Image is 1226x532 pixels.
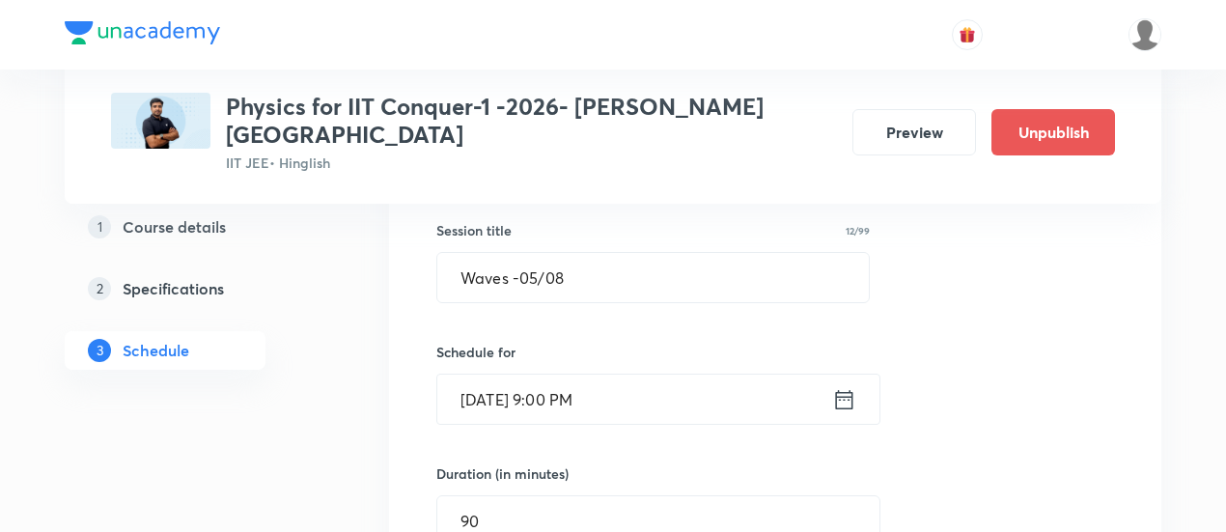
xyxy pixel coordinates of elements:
[846,226,870,236] p: 12/99
[436,220,512,240] h6: Session title
[226,93,837,149] h3: Physics for IIT Conquer-1 -2026- [PERSON_NAME][GEOGRAPHIC_DATA]
[991,109,1115,155] button: Unpublish
[123,277,224,300] h5: Specifications
[65,208,327,246] a: 1Course details
[852,109,976,155] button: Preview
[437,253,869,302] input: A great title is short, clear and descriptive
[88,339,111,362] p: 3
[436,342,870,362] h6: Schedule for
[123,215,226,238] h5: Course details
[65,21,220,49] a: Company Logo
[88,215,111,238] p: 1
[88,277,111,300] p: 2
[123,339,189,362] h5: Schedule
[65,269,327,308] a: 2Specifications
[226,153,837,173] p: IIT JEE • Hinglish
[436,463,569,484] h6: Duration (in minutes)
[952,19,983,50] button: avatar
[959,26,976,43] img: avatar
[1128,18,1161,51] img: Mustafa kamal
[65,21,220,44] img: Company Logo
[111,93,210,149] img: D5617485-9D3E-4E17-ABC8-BAF6666C1A77_plus.png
